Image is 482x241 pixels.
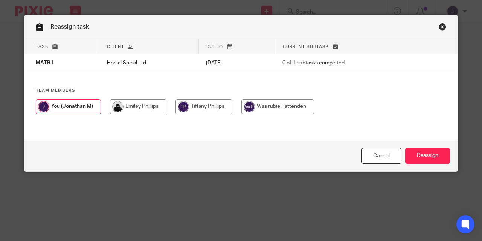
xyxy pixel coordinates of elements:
span: Current subtask [283,45,329,49]
input: Reassign [405,148,450,164]
a: Close this dialog window [361,148,401,164]
a: Close this dialog window [439,23,446,33]
h4: Team members [36,87,446,94]
span: Task [36,45,49,49]
td: 0 of 1 subtasks completed [275,54,416,72]
span: Client [107,45,124,49]
p: Hocial Social Ltd [107,59,191,67]
span: MATB1 [36,61,53,66]
span: Due by [206,45,224,49]
span: Reassign task [50,24,89,30]
p: [DATE] [206,59,267,67]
